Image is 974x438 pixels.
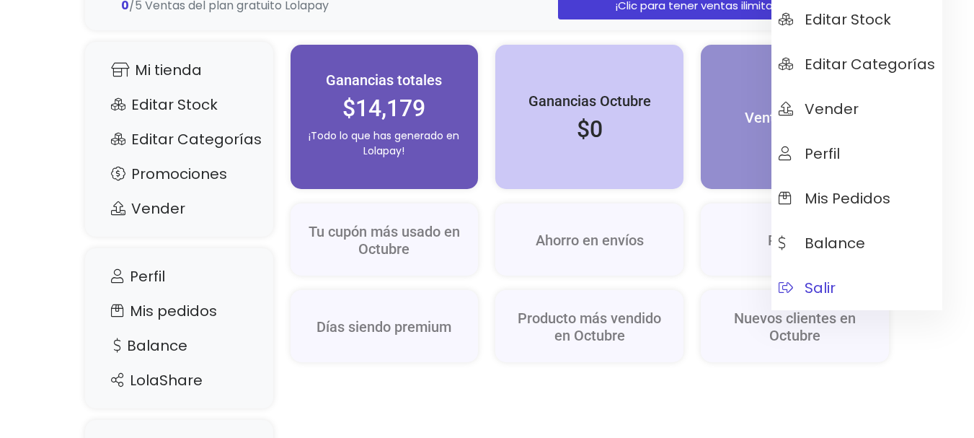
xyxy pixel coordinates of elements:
h5: Tu cupón más usado en Octubre [305,223,464,258]
h5: Ventas Octubre [715,109,875,126]
h5: Días siendo premium [305,318,464,336]
h2: $0 [510,115,669,143]
a: Editar Categorías [771,42,942,87]
a: Promociones [99,160,259,188]
a: Salir [771,266,942,310]
a: Mis pedidos [771,176,942,221]
h5: Nuevos clientes en Octubre [715,310,875,344]
span: Balance [779,235,865,251]
a: Mis pedidos [99,297,259,325]
span: Salir [779,280,836,296]
a: Editar Categorías [99,126,259,153]
span: Editar Categorías [779,56,935,72]
h5: Ahorro en envíos [510,232,669,249]
span: Mis pedidos [779,190,890,206]
a: Balance [771,221,942,266]
span: Vender [779,101,859,117]
a: LolaShare [99,367,259,394]
p: ¡Todo lo que has generado en Lolapay! [305,128,464,159]
h5: Ganancias Octubre [510,92,669,110]
a: Balance [99,332,259,359]
a: Editar Stock [99,91,259,118]
a: Perfil [771,131,942,176]
h2: $14,179 [305,95,464,122]
h5: Ganancias totales [305,71,464,89]
h5: Producto más vendido en Octubre [510,310,669,344]
a: Mi tienda [99,56,259,84]
a: Vender [771,87,942,131]
h5: Reviews [715,232,875,249]
a: Perfil [99,263,259,290]
span: Perfil [779,146,840,162]
a: Vender [99,195,259,222]
span: Editar Stock [779,12,891,27]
